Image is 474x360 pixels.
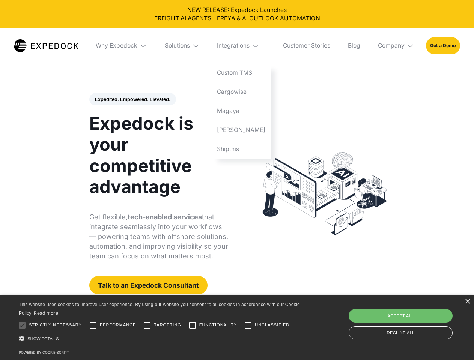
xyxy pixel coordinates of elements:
[100,322,136,328] span: Performance
[89,113,229,197] h1: Expedock is your competitive advantage
[211,101,271,120] a: Magaya
[211,63,271,82] a: Custom TMS
[211,82,271,102] a: Cargowise
[19,302,300,316] span: This website uses cookies to improve user experience. By using our website you consent to all coo...
[89,276,208,294] a: Talk to an Expedock Consultant
[19,350,69,354] a: Powered by cookie-script
[90,28,153,63] div: Why Expedock
[211,63,271,159] nav: Integrations
[255,322,289,328] span: Unclassified
[34,310,58,316] a: Read more
[29,322,82,328] span: Strictly necessary
[159,28,205,63] div: Solutions
[277,28,336,63] a: Customer Stories
[342,28,366,63] a: Blog
[217,42,250,49] div: Integrations
[211,139,271,159] a: Shipthis
[378,42,405,49] div: Company
[154,322,181,328] span: Targeting
[165,42,190,49] div: Solutions
[211,120,271,139] a: [PERSON_NAME]
[27,336,59,341] span: Show details
[96,42,137,49] div: Why Expedock
[349,279,474,360] iframe: Chat Widget
[211,28,271,63] div: Integrations
[199,322,237,328] span: Functionality
[426,37,460,54] a: Get a Demo
[6,6,468,22] div: NEW RELEASE: Expedock Launches
[128,213,202,221] strong: tech-enabled services
[372,28,420,63] div: Company
[89,212,229,261] p: Get flexible, that integrate seamlessly into your workflows — powering teams with offshore soluti...
[6,14,468,22] a: FREIGHT AI AGENTS - FREYA & AI OUTLOOK AUTOMATION
[19,334,302,344] div: Show details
